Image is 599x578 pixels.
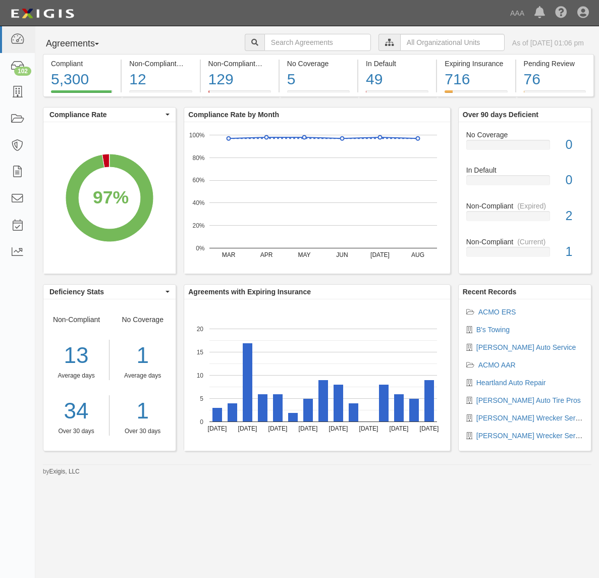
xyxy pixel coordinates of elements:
a: 1 [117,395,168,427]
text: MAY [298,251,311,258]
div: 49 [366,69,428,90]
input: All Organizational Units [400,34,505,51]
a: ACMO ERS [478,308,516,316]
div: Average days [117,372,168,380]
div: 76 [524,69,586,90]
input: Search Agreements [264,34,371,51]
text: 60% [193,177,205,184]
a: Non-Compliant(Current)12 [122,90,199,98]
div: Non-Compliant [459,237,591,247]
div: Non-Compliant (Current) [129,59,192,69]
button: Compliance Rate [43,108,176,122]
svg: A chart. [43,122,176,274]
div: Non-Compliant [459,201,591,211]
a: No Coverage5 [280,90,357,98]
small: by [43,467,80,476]
svg: A chart. [184,122,450,274]
text: 10 [197,372,204,379]
text: [DATE] [268,425,288,432]
text: [DATE] [299,425,318,432]
text: 0 [200,418,204,425]
div: In Default [459,165,591,175]
text: 0% [196,244,205,251]
div: Average days [43,372,109,380]
text: 5 [200,395,204,402]
text: [DATE] [420,425,439,432]
a: Compliant5,300 [43,90,121,98]
a: In Default49 [358,90,436,98]
div: 97% [93,184,129,210]
div: Over 30 days [43,427,109,436]
text: 20% [193,222,205,229]
div: 1 [117,340,168,372]
text: 20 [197,325,204,332]
text: 15 [197,348,204,355]
a: AAA [505,3,529,23]
div: 0 [558,171,591,189]
div: No Coverage [110,314,176,436]
svg: A chart. [184,299,450,451]
b: Recent Records [463,288,517,296]
a: Expiring Insurance716 [437,90,515,98]
div: Compliant [51,59,113,69]
text: AUG [411,251,424,258]
text: [DATE] [329,425,348,432]
text: [DATE] [359,425,378,432]
a: Exigis, LLC [49,468,80,475]
a: [PERSON_NAME] Auto Service [476,343,576,351]
div: In Default [366,59,428,69]
a: ACMO AAR [478,361,516,369]
i: Help Center - Complianz [555,7,567,19]
div: (Expired) [517,201,546,211]
text: 100% [189,131,205,138]
b: Over 90 days Deficient [463,111,538,119]
div: 5,300 [51,69,113,90]
div: As of [DATE] 01:06 pm [512,38,584,48]
text: JUN [337,251,348,258]
a: 34 [43,395,109,427]
div: 0 [558,136,591,154]
div: No Coverage [287,59,350,69]
div: 5 [287,69,350,90]
b: Agreements with Expiring Insurance [188,288,311,296]
a: B's Towing [476,326,510,334]
div: 1 [558,243,591,261]
button: Agreements [43,34,119,54]
text: 80% [193,154,205,161]
div: No Coverage [459,130,591,140]
a: Non-Compliant(Expired)2 [466,201,583,237]
a: No Coverage0 [466,130,583,166]
b: Compliance Rate by Month [188,111,279,119]
div: (Current) [517,237,546,247]
a: Heartland Auto Repair [476,379,546,387]
div: 129 [208,69,271,90]
div: Non-Compliant (Expired) [208,59,271,69]
button: Deficiency Stats [43,285,176,299]
div: 12 [129,69,192,90]
a: Non-Compliant(Expired)129 [201,90,279,98]
text: 40% [193,199,205,206]
div: 716 [445,69,507,90]
span: Deficiency Stats [49,287,163,297]
text: [DATE] [238,425,257,432]
div: Expiring Insurance [445,59,507,69]
text: [DATE] [370,251,390,258]
img: logo-5460c22ac91f19d4615b14bd174203de0afe785f0fc80cf4dbbc73dc1793850b.png [8,5,77,23]
div: 2 [558,207,591,225]
div: 13 [43,340,109,372]
a: [PERSON_NAME] Auto Tire Pros [476,396,581,404]
text: [DATE] [390,425,409,432]
text: [DATE] [208,425,227,432]
a: Pending Review76 [516,90,594,98]
text: MAR [222,251,236,258]
a: In Default0 [466,165,583,201]
div: Pending Review [524,59,586,69]
div: Non-Compliant [43,314,110,436]
div: Over 30 days [117,427,168,436]
text: APR [260,251,273,258]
